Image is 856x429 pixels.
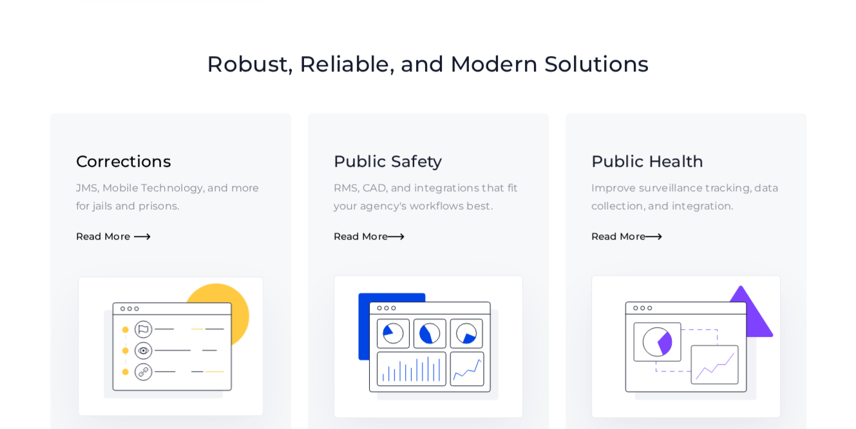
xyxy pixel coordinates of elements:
h2: Robust, Reliable, and Modern Solutions [205,49,651,79]
h3: Public Safety [334,149,523,173]
h3: Public Health [591,149,781,173]
span:  [134,232,151,243]
div: Read More [76,231,265,243]
iframe: Chat Widget [792,367,856,429]
div: Read More [334,231,523,243]
p: RMS, CAD, and integrations that fit your agency's workflows best. [334,179,523,215]
span:  [388,232,404,243]
p: Improve surveillance tracking, data collection, and integration. [591,179,781,215]
p: JMS, Mobile Technology, and more for jails and prisons. [76,179,265,215]
div: Read More [591,231,781,243]
span:  [645,232,662,243]
h3: Corrections [76,149,265,173]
